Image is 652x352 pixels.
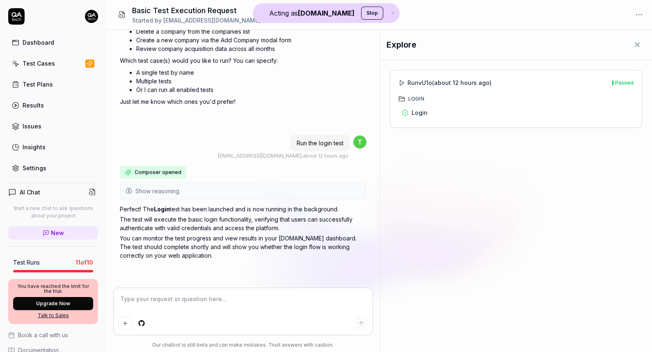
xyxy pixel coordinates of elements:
div: , about 12 hours ago [218,152,348,160]
div: Issues [23,122,41,130]
div: Results [23,101,44,110]
li: Or I can run all enabled tests [136,85,366,94]
a: Insights [8,139,98,155]
span: New [51,229,64,237]
img: 7ccf6c19-61ad-4a6c-8811-018b02a1b829.jpg [85,10,98,23]
p: Start a new chat to ask questions about your project [8,205,98,219]
a: RunvU1o(about 12 hours ago) [398,78,492,87]
li: Review company acquisition data across all months [136,44,366,53]
button: Upgrade Now [13,297,93,310]
h4: AI Chat [20,188,40,197]
span: 11 of 10 [75,258,93,267]
a: Book a call with us [8,331,98,339]
p: Just let me know which ones you'd prefer! [120,97,366,106]
button: Add attachment [119,317,132,330]
button: Composer opened [120,166,186,178]
a: Talk to Sales [13,312,93,319]
p: Which test case(s) would you like to run? You can specify: [120,56,366,65]
span: [EMAIL_ADDRESS][DOMAIN_NAME] [218,153,302,159]
div: Dashboard [23,38,54,47]
div: Insights [23,143,46,151]
a: Test Cases [8,55,98,71]
p: You have reached the limit for the trial. [13,284,93,294]
a: Dashboard [8,34,98,50]
span: Composer opened [135,169,181,176]
li: Multiple tests [136,77,366,85]
h1: Basic Test Execution Request [132,5,261,16]
h4: Login [408,95,425,103]
button: Stop [361,7,383,20]
li: A single test by name [136,68,366,77]
span: Run the login test [297,139,343,146]
span: Book a call with us [18,331,68,339]
li: Create a new company via the Add Company modal form [136,36,366,44]
a: Issues [8,118,98,134]
a: Login [412,108,428,117]
strong: Login [154,206,170,213]
a: New [8,226,98,240]
h1: Explore [387,39,416,51]
a: Results [8,97,98,113]
div: Test Cases [23,59,55,68]
div: Our chatbot is still beta and can make mistakes. Trust answers with caution. [114,341,373,349]
div: Started by [132,16,261,25]
li: Delete a company from the companies list [136,27,366,36]
div: Passed [615,80,634,85]
div: Settings [23,164,46,172]
span: Show reasoning [135,187,179,195]
a: Test Plans [8,76,98,92]
button: Show reasoning [121,183,366,199]
p: You can monitor the test progress and view results in your [DOMAIN_NAME] dashboard. The test shou... [120,234,366,260]
p: Perfect! The test has been launched and is now running in the background. [120,205,366,213]
div: Test Plans [23,80,53,89]
p: The test will execute the basic login functionality, verifying that users can successfully authen... [120,215,366,232]
span: [EMAIL_ADDRESS][DOMAIN_NAME] [163,17,261,24]
h5: Test Runs [13,259,40,266]
a: Settings [8,160,98,176]
span: t [353,135,366,149]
